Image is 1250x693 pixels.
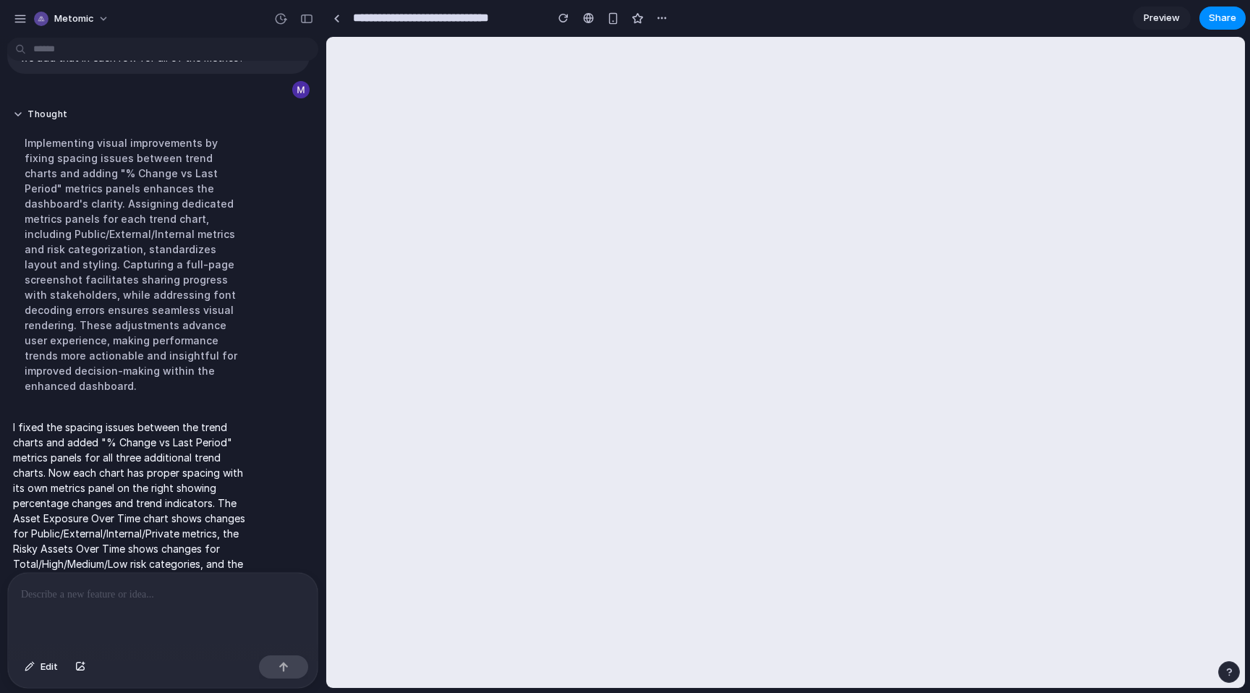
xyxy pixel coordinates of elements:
[1133,7,1191,30] a: Preview
[54,12,94,26] span: Metomic
[28,7,116,30] button: Metomic
[1199,7,1246,30] button: Share
[1144,11,1180,25] span: Preview
[13,420,255,632] p: I fixed the spacing issues between the trend charts and added "% Change vs Last Period" metrics p...
[1209,11,1236,25] span: Share
[41,660,58,674] span: Edit
[13,127,255,402] div: Implementing visual improvements by fixing spacing issues between trend charts and adding "% Chan...
[17,655,65,679] button: Edit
